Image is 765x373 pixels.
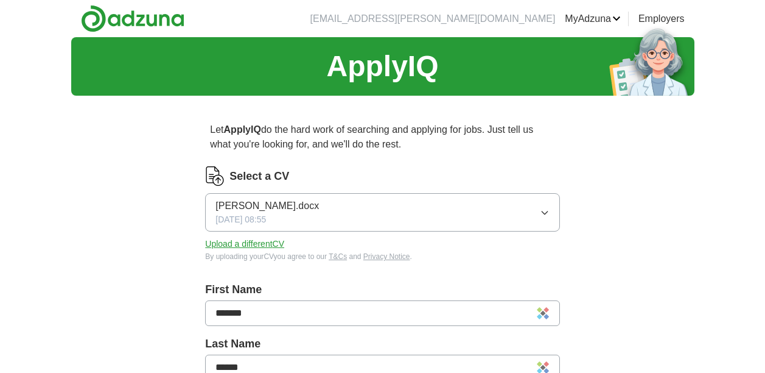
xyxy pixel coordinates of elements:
[205,166,225,186] img: CV Icon
[224,124,261,135] strong: ApplyIQ
[215,199,319,213] span: [PERSON_NAME].docx
[205,251,559,262] div: By uploading your CV you agree to our and .
[329,252,347,261] a: T&Cs
[205,118,559,157] p: Let do the hard work of searching and applying for jobs. Just tell us what you're looking for, an...
[205,238,284,250] button: Upload a differentCV
[537,307,549,319] img: Sticky Password
[565,12,621,26] a: MyAdzuna
[310,12,556,26] li: [EMAIL_ADDRESS][PERSON_NAME][DOMAIN_NAME]
[363,252,410,261] a: Privacy Notice
[205,282,559,298] label: First Name
[205,193,559,232] button: [PERSON_NAME].docx[DATE] 08:55
[326,44,438,88] h1: ApplyIQ
[638,12,685,26] a: Employers
[81,5,184,32] img: Adzuna logo
[229,168,289,185] label: Select a CV
[205,336,559,352] label: Last Name
[215,213,266,226] span: [DATE] 08:55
